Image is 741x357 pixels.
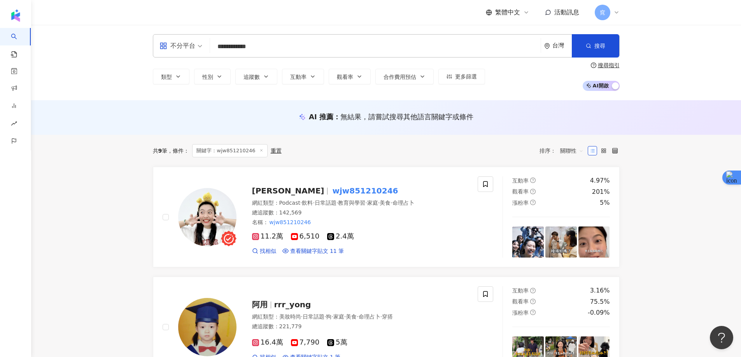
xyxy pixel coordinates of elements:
button: 搜尋 [572,34,619,57]
span: rrr_yong [274,300,311,309]
span: 觀看率 [512,298,529,305]
span: · [331,313,333,320]
button: 性別 [194,69,231,84]
div: -0.09% [588,308,610,317]
span: 查看關鍵字貼文 11 筆 [290,247,344,255]
span: 搜尋 [594,43,605,49]
span: 找相似 [260,247,276,255]
img: KOL Avatar [178,188,236,246]
div: 網紅類型 ： [252,199,469,207]
span: 觀看率 [337,74,353,80]
span: 美食 [346,313,357,320]
span: 飲料 [302,200,313,206]
span: 阿用 [252,300,268,309]
div: 搜尋指引 [598,62,620,68]
span: 11.2萬 [252,232,283,240]
span: · [300,200,302,206]
button: 合作費用預估 [375,69,434,84]
a: 查看關鍵字貼文 11 筆 [282,247,344,255]
span: 6,510 [291,232,320,240]
div: 不分平台 [159,40,195,52]
img: logo icon [9,9,22,22]
img: post-image [545,226,577,258]
span: 關聯性 [560,145,583,157]
span: 7,790 [291,338,320,347]
span: 穿搭 [382,313,393,320]
span: · [391,200,392,206]
span: 名稱 ： [252,218,312,226]
span: 無結果，請嘗試搜尋其他語言關鍵字或條件 [340,113,473,121]
div: 總追蹤數 ： 142,569 [252,209,469,217]
span: 9 [158,148,162,154]
span: 2.4萬 [327,232,354,240]
span: · [336,200,338,206]
span: 日常話題 [315,200,336,206]
span: · [365,200,367,206]
span: 更多篩選 [455,73,477,80]
div: 3.16% [590,286,610,295]
div: 排序： [540,145,588,157]
span: 觀看率 [512,188,529,195]
span: 追蹤數 [243,74,260,80]
span: 家庭 [333,313,344,320]
span: question-circle [530,310,536,315]
div: 4.97% [590,176,610,185]
span: 狗 [326,313,331,320]
div: 75.5% [590,298,610,306]
a: 找相似 [252,247,276,255]
span: question-circle [530,288,536,293]
img: KOL Avatar [178,298,236,356]
span: 家庭 [367,200,378,206]
span: · [344,313,346,320]
span: · [357,313,358,320]
span: question-circle [591,63,596,68]
span: appstore [159,42,167,50]
span: 命理占卜 [359,313,380,320]
span: 美食 [380,200,391,206]
mark: wjw851210246 [268,218,312,226]
div: 201% [592,188,610,196]
span: · [378,200,380,206]
button: 互動率 [282,69,324,84]
span: 合作費用預估 [384,74,416,80]
button: 更多篩選 [438,69,485,84]
span: 關鍵字：wjw851210246 [192,144,267,157]
div: 重置 [271,148,282,154]
span: question-circle [530,189,536,194]
span: 互動率 [290,74,307,80]
span: 窕 [600,8,605,17]
div: 台灣 [552,42,572,49]
span: 5萬 [327,338,347,347]
div: 總追蹤數 ： 221,779 [252,323,469,331]
span: 日常話題 [303,313,324,320]
span: [PERSON_NAME] [252,186,324,195]
mark: wjw851210246 [331,185,399,197]
button: 追蹤數 [235,69,277,84]
span: · [380,313,382,320]
div: 5% [600,199,610,207]
span: 活動訊息 [554,9,579,16]
iframe: Help Scout Beacon - Open [710,326,733,349]
button: 類型 [153,69,189,84]
span: question-circle [530,200,536,205]
span: question-circle [530,178,536,183]
div: AI 推薦 ： [309,112,473,122]
span: 繁體中文 [495,8,520,17]
span: · [313,200,314,206]
span: 16.4萬 [252,338,283,347]
span: 性別 [202,74,213,80]
span: · [324,313,326,320]
span: 教育與學習 [338,200,365,206]
a: search [11,28,26,58]
span: 條件 ： [167,148,189,154]
span: 漲粉率 [512,200,529,206]
img: post-image [512,226,544,258]
span: rise [11,116,17,133]
span: 美妝時尚 [279,313,301,320]
span: question-circle [530,299,536,304]
span: 互動率 [512,178,529,184]
span: · [301,313,303,320]
a: KOL Avatar[PERSON_NAME]wjw851210246網紅類型：Podcast·飲料·日常話題·教育與學習·家庭·美食·命理占卜總追蹤數：142,569名稱：wjw8512102... [153,167,620,267]
span: 命理占卜 [392,200,414,206]
img: post-image [578,226,610,258]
